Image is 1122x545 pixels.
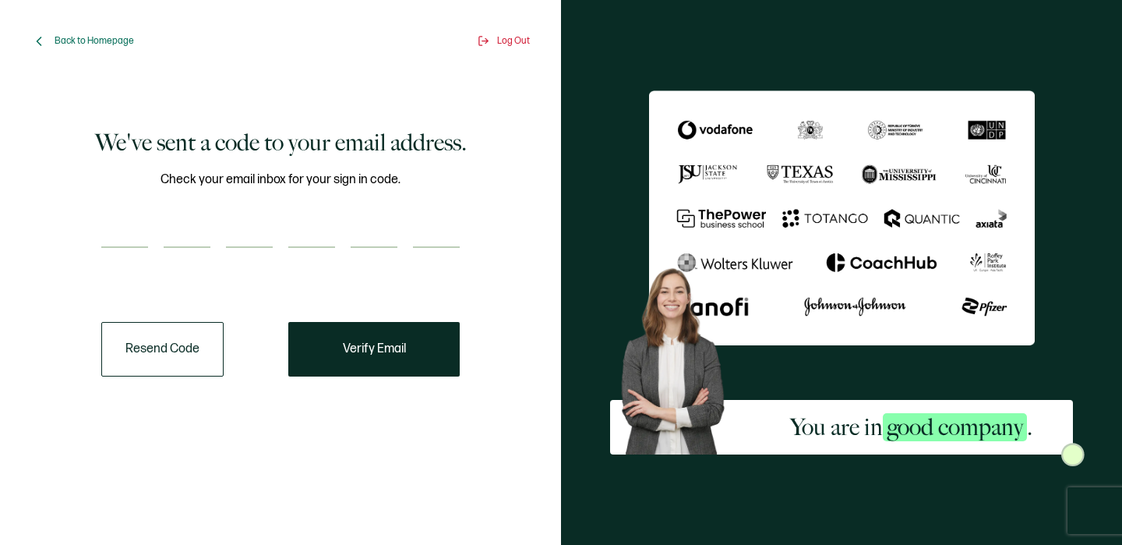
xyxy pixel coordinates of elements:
img: Sertifier We've sent a code to your email address. [649,90,1035,345]
button: Resend Code [101,322,224,377]
span: Back to Homepage [55,35,134,47]
button: Verify Email [288,322,460,377]
h1: We've sent a code to your email address. [95,127,467,158]
span: Log Out [497,35,530,47]
img: Sertifier Signup [1061,443,1085,466]
span: Check your email inbox for your sign in code. [161,170,400,189]
h2: You are in . [790,412,1032,443]
span: Verify Email [343,343,406,356]
img: Sertifier Signup - You are in <span class="strong-h">good company</span>. Hero [610,259,749,454]
span: good company [883,413,1027,441]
